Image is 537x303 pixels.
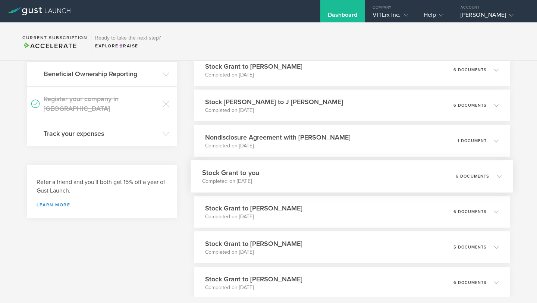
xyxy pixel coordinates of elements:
[461,11,524,22] div: [PERSON_NAME]
[458,139,487,143] p: 1 document
[44,69,159,79] h3: Beneficial Ownership Reporting
[205,97,343,107] h3: Stock [PERSON_NAME] to J [PERSON_NAME]
[37,203,167,207] a: Learn more
[205,132,351,142] h3: Nondisclosure Agreement with [PERSON_NAME]
[205,107,343,114] p: Completed on [DATE]
[37,178,167,195] h3: Refer a friend and you'll both get 15% off a year of Gust Launch.
[119,43,138,49] span: Raise
[205,62,302,71] h3: Stock Grant to [PERSON_NAME]
[95,35,161,41] h3: Ready to take the next step?
[455,174,489,178] p: 6 documents
[95,43,161,49] div: Explore
[453,245,487,249] p: 5 documents
[500,267,537,303] iframe: Chat Widget
[205,284,302,291] p: Completed on [DATE]
[22,35,87,40] h2: Current Subscription
[202,168,259,178] h3: Stock Grant to you
[453,210,487,214] p: 6 documents
[205,71,302,79] p: Completed on [DATE]
[373,11,408,22] div: VITLrx Inc.
[205,213,302,221] p: Completed on [DATE]
[453,103,487,107] p: 6 documents
[205,274,302,284] h3: Stock Grant to [PERSON_NAME]
[91,30,164,53] div: Ready to take the next step?ExploreRaise
[328,11,358,22] div: Dashboard
[202,178,259,185] p: Completed on [DATE]
[22,42,77,50] span: Accelerate
[205,142,351,150] p: Completed on [DATE]
[44,94,159,113] h3: Register your company in [GEOGRAPHIC_DATA]
[453,281,487,285] p: 6 documents
[453,68,487,72] p: 6 documents
[205,239,302,249] h3: Stock Grant to [PERSON_NAME]
[205,203,302,213] h3: Stock Grant to [PERSON_NAME]
[44,129,159,138] h3: Track your expenses
[205,249,302,256] p: Completed on [DATE]
[424,11,443,22] div: Help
